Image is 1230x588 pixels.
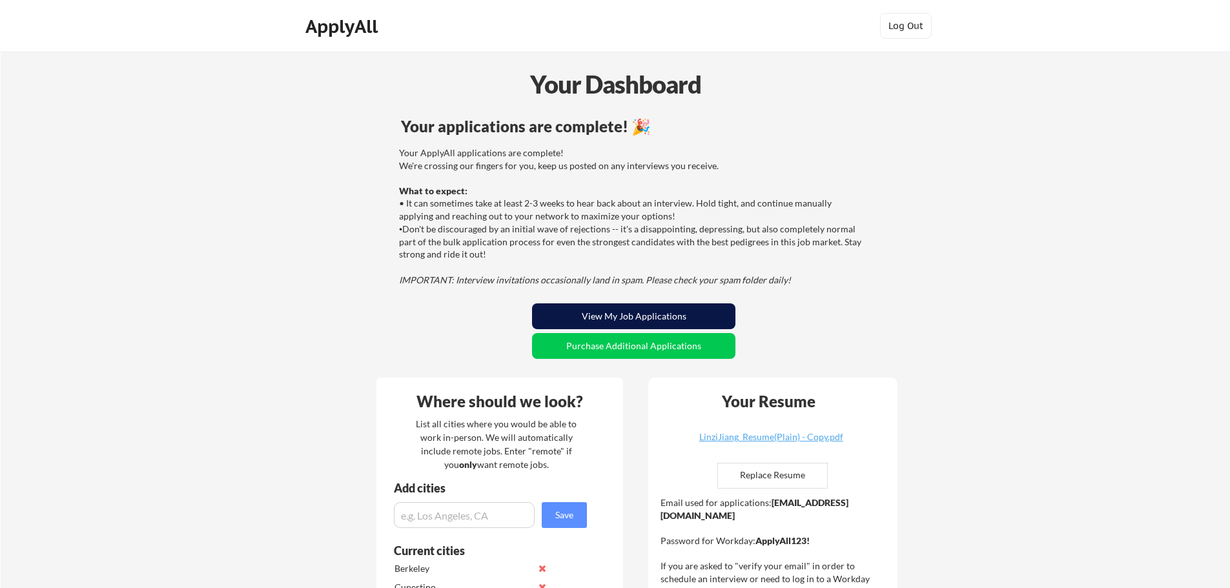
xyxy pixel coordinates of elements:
[380,394,620,409] div: Where should we look?
[1,66,1230,103] div: Your Dashboard
[661,497,848,521] strong: [EMAIL_ADDRESS][DOMAIN_NAME]
[694,432,848,452] a: LinziJiang_Resume(Plain) - Copy.pdf
[399,274,791,285] em: IMPORTANT: Interview invitations occasionally land in spam. Please check your spam folder daily!
[394,502,535,528] input: e.g. Los Angeles, CA
[401,119,866,134] div: Your applications are complete! 🎉
[407,417,585,471] div: List all cities where you would be able to work in-person. We will automatically include remote j...
[394,482,590,494] div: Add cities
[532,303,735,329] button: View My Job Applications
[394,545,573,556] div: Current cities
[305,15,382,37] div: ApplyAll
[755,535,810,546] strong: ApplyAll123!
[542,502,587,528] button: Save
[459,459,477,470] strong: only
[880,13,932,39] button: Log Out
[532,333,735,359] button: Purchase Additional Applications
[704,394,832,409] div: Your Resume
[694,432,848,441] div: LinziJiang_Resume(Plain) - Copy.pdf
[399,185,467,196] strong: What to expect:
[399,147,865,286] div: Your ApplyAll applications are complete! We're crossing our fingers for you, keep us posted on an...
[395,562,531,575] div: Berkeley
[399,225,402,234] font: •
